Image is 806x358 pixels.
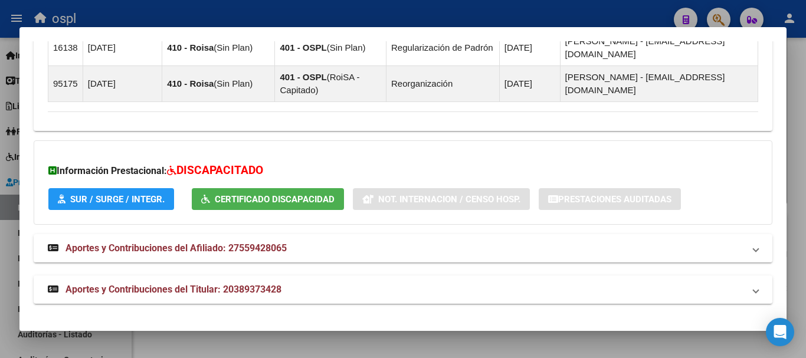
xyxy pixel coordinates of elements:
span: Prestaciones Auditadas [558,194,671,205]
button: Prestaciones Auditadas [539,188,681,210]
span: SUR / SURGE / INTEGR. [70,194,165,205]
strong: 401 - OSPL [280,42,326,52]
span: Sin Plan [330,42,363,52]
td: [PERSON_NAME] - [EMAIL_ADDRESS][DOMAIN_NAME] [560,65,758,101]
span: Sin Plan [217,42,250,52]
span: Aportes y Contribuciones del Titular: 20389373428 [65,284,281,295]
span: Not. Internacion / Censo Hosp. [378,194,520,205]
span: Sin Plan [217,78,250,88]
button: Not. Internacion / Censo Hosp. [353,188,530,210]
td: [PERSON_NAME] - [EMAIL_ADDRESS][DOMAIN_NAME] [560,29,758,65]
span: Certificado Discapacidad [215,194,335,205]
td: Reorganización [386,65,500,101]
td: ( ) [275,65,386,101]
td: [DATE] [499,29,560,65]
td: 16138 [48,29,83,65]
h3: Información Prestacional: [48,162,758,179]
button: Certificado Discapacidad [192,188,344,210]
mat-expansion-panel-header: Aportes y Contribuciones del Afiliado: 27559428065 [34,234,772,262]
td: ( ) [162,29,275,65]
td: [DATE] [83,29,162,65]
strong: 410 - Roisa [167,42,214,52]
span: DISCAPACITADO [176,163,263,177]
strong: 410 - Roisa [167,78,214,88]
td: 95175 [48,65,83,101]
td: ( ) [162,65,275,101]
mat-expansion-panel-header: Aportes y Contribuciones del Titular: 20389373428 [34,275,772,304]
strong: 401 - OSPL [280,72,326,82]
button: SUR / SURGE / INTEGR. [48,188,174,210]
td: ( ) [275,29,386,65]
td: Regularización de Padrón [386,29,500,65]
span: RoiSA - Capitado [280,72,359,95]
span: Aportes y Contribuciones del Afiliado: 27559428065 [65,242,287,254]
td: [DATE] [499,65,560,101]
td: [DATE] [83,65,162,101]
div: Open Intercom Messenger [766,318,794,346]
